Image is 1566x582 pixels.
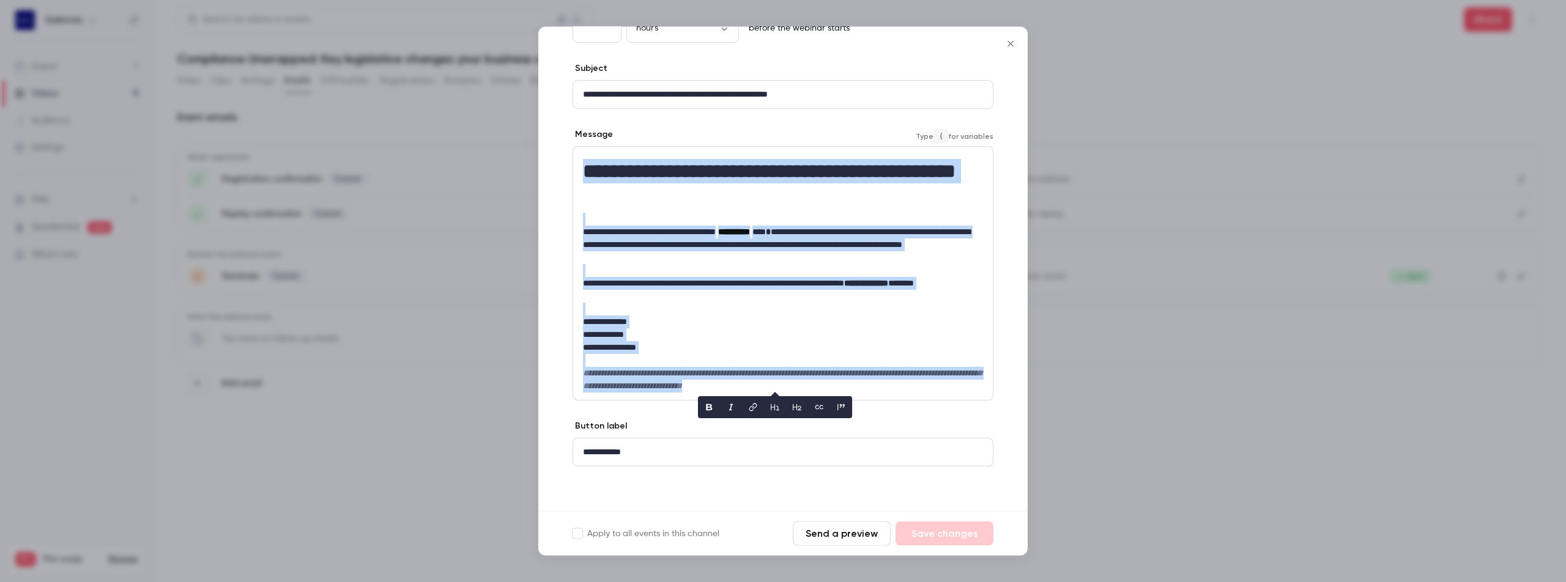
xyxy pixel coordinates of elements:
label: Apply to all events in this channel [573,528,719,540]
button: link [743,398,763,418]
button: bold [699,398,719,418]
button: italic [721,398,741,418]
button: blockquote [831,398,851,418]
button: Send a preview [793,521,891,546]
div: editor [573,147,993,400]
p: before the webinar starts [744,23,850,35]
code: { [933,129,948,144]
div: editor [573,439,993,466]
div: editor [573,81,993,109]
div: hours [626,22,739,34]
label: Message [573,129,613,141]
label: Subject [573,63,607,75]
button: Close [998,32,1023,56]
span: Type for variables [916,129,993,144]
label: Button label [573,421,627,433]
